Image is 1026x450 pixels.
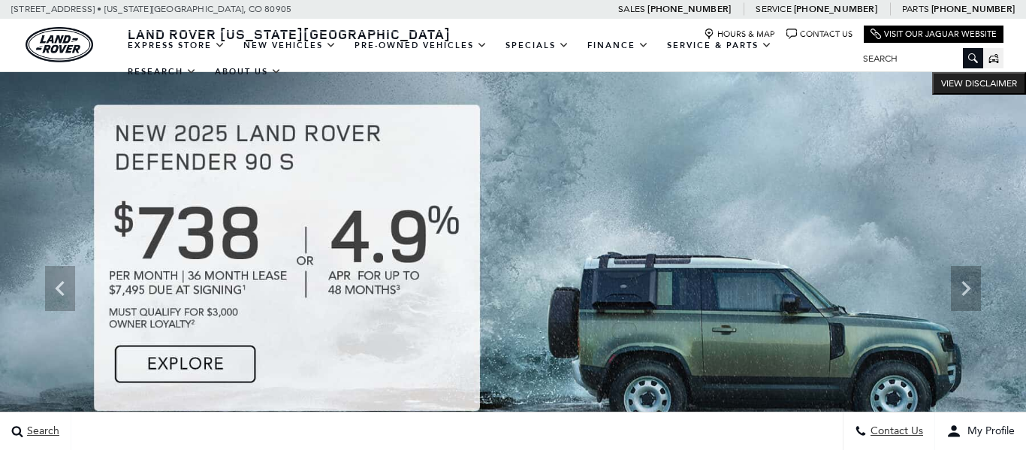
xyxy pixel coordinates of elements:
[794,3,877,15] a: [PHONE_NUMBER]
[867,425,923,438] span: Contact Us
[11,4,291,14] a: [STREET_ADDRESS] • [US_STATE][GEOGRAPHIC_DATA], CO 80905
[941,77,1017,89] span: VIEW DISCLAIMER
[704,29,775,40] a: Hours & Map
[128,25,451,43] span: Land Rover [US_STATE][GEOGRAPHIC_DATA]
[119,32,852,85] nav: Main Navigation
[871,29,997,40] a: Visit Our Jaguar Website
[902,4,929,14] span: Parts
[852,50,983,68] input: Search
[234,32,346,59] a: New Vehicles
[935,412,1026,450] button: user-profile-menu
[647,3,731,15] a: [PHONE_NUMBER]
[496,32,578,59] a: Specials
[756,4,791,14] span: Service
[786,29,852,40] a: Contact Us
[26,27,93,62] a: land-rover
[618,4,645,14] span: Sales
[932,72,1026,95] button: VIEW DISCLAIMER
[119,32,234,59] a: EXPRESS STORE
[119,25,460,43] a: Land Rover [US_STATE][GEOGRAPHIC_DATA]
[206,59,291,85] a: About Us
[26,27,93,62] img: Land Rover
[346,32,496,59] a: Pre-Owned Vehicles
[578,32,658,59] a: Finance
[931,3,1015,15] a: [PHONE_NUMBER]
[119,59,206,85] a: Research
[961,425,1015,438] span: My Profile
[23,425,59,438] span: Search
[658,32,781,59] a: Service & Parts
